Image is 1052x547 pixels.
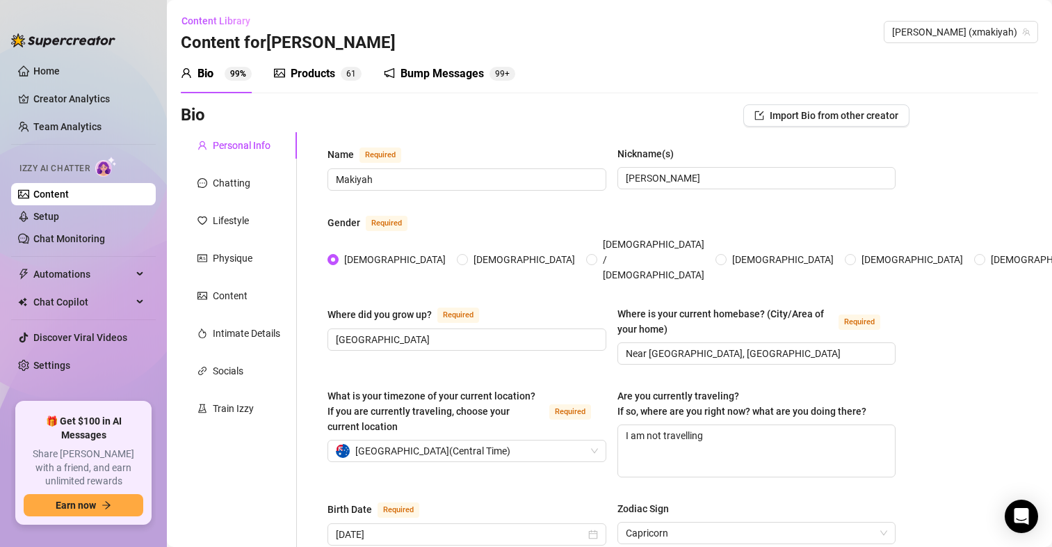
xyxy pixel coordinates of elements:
[24,494,143,516] button: Earn nowarrow-right
[626,523,888,544] span: Capricorn
[327,390,535,432] span: What is your timezone of your current location? If you are currently traveling, choose your curre...
[617,146,674,161] div: Nickname(s)
[617,306,834,337] div: Where is your current homebase? (City/Area of your home)
[366,216,407,231] span: Required
[618,425,896,477] textarea: I am not travelling
[327,214,423,231] label: Gender
[770,110,898,121] span: Import Bio from other creator
[839,315,880,330] span: Required
[384,68,395,79] span: notification
[617,390,866,417] span: Are you currently traveling? If so, where are you right now? what are you doing there?
[33,189,69,200] a: Content
[327,215,360,230] div: Gender
[33,332,127,343] a: Discover Viral Videos
[327,502,372,517] div: Birth Date
[336,527,585,542] input: Birth Date
[213,138,270,153] div: Personal Info
[24,447,143,489] span: Share [PERSON_NAME] with a friend, and earn unlimited rewards
[291,65,335,82] div: Products
[197,65,213,82] div: Bio
[339,252,451,267] span: [DEMOGRAPHIC_DATA]
[327,307,432,322] div: Where did you grow up?
[892,22,1030,42] span: maki (xmakiyah)
[102,500,111,510] span: arrow-right
[626,346,885,361] input: Where is your current homebase? (City/Area of your home)
[33,263,132,285] span: Automations
[617,306,896,337] label: Where is your current homebase? (City/Area of your home)
[359,148,401,163] span: Required
[33,211,59,222] a: Setup
[727,252,839,267] span: [DEMOGRAPHIC_DATA]
[213,175,250,191] div: Chatting
[181,15,250,26] span: Content Library
[33,291,132,313] span: Chat Copilot
[197,216,207,225] span: heart
[355,441,510,461] span: [GEOGRAPHIC_DATA] ( Central Time )
[197,253,207,263] span: idcard
[336,172,595,187] input: Name
[1005,500,1038,533] div: Open Intercom Messenger
[213,401,254,416] div: Train Izzy
[95,157,117,177] img: AI Chatter
[213,363,243,379] div: Socials
[18,297,27,307] img: Chat Copilot
[213,213,249,228] div: Lifestyle
[341,67,362,81] sup: 61
[617,501,669,516] div: Zodiac Sign
[33,88,145,110] a: Creator Analytics
[213,326,280,341] div: Intimate Details
[743,104,909,127] button: Import Bio from other creator
[18,269,29,280] span: thunderbolt
[19,162,90,175] span: Izzy AI Chatter
[489,67,515,81] sup: 100
[213,251,252,266] div: Physique
[181,104,205,127] h3: Bio
[181,10,261,32] button: Content Library
[597,237,710,283] span: [DEMOGRAPHIC_DATA] / [DEMOGRAPHIC_DATA]
[33,121,102,132] a: Team Analytics
[181,68,192,79] span: user
[11,33,115,47] img: logo-BBDzfeDw.svg
[327,146,416,163] label: Name
[754,111,764,120] span: import
[351,69,356,79] span: 1
[400,65,484,82] div: Bump Messages
[378,502,419,518] span: Required
[197,141,207,150] span: user
[197,328,207,338] span: fire
[549,404,591,420] span: Required
[626,171,885,186] input: Nickname(s)
[327,501,435,518] label: Birth Date
[1022,28,1030,36] span: team
[468,252,581,267] span: [DEMOGRAPHIC_DATA]
[213,288,248,303] div: Content
[346,69,351,79] span: 6
[617,501,679,516] label: Zodiac Sign
[327,147,354,162] div: Name
[24,415,143,442] span: 🎁 Get $100 in AI Messages
[56,500,96,511] span: Earn now
[33,65,60,77] a: Home
[225,67,252,81] sup: 99%
[197,178,207,188] span: message
[327,306,494,323] label: Where did you grow up?
[437,308,479,323] span: Required
[33,233,105,244] a: Chat Monitoring
[856,252,969,267] span: [DEMOGRAPHIC_DATA]
[197,404,207,413] span: experiment
[181,32,396,54] h3: Content for [PERSON_NAME]
[33,360,70,371] a: Settings
[336,444,350,458] img: au
[197,366,207,376] span: link
[197,291,207,301] span: picture
[274,68,285,79] span: picture
[617,146,683,161] label: Nickname(s)
[336,332,595,347] input: Where did you grow up?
